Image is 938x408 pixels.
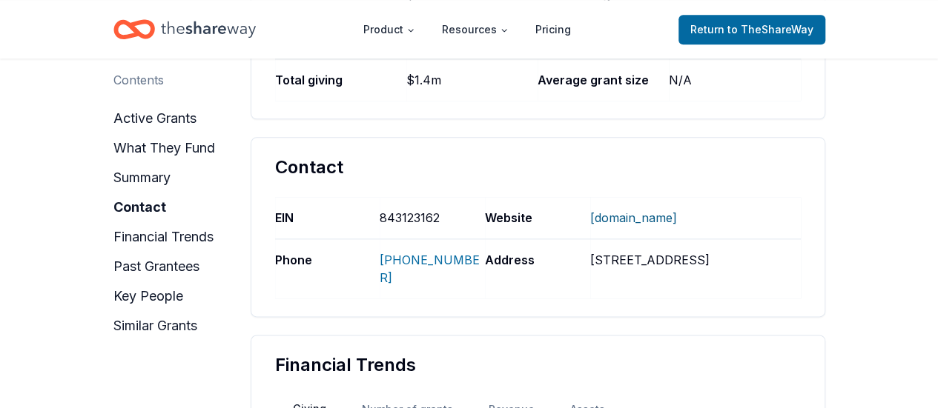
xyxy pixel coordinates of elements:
[275,59,406,101] div: Total giving
[690,21,813,39] span: Return
[380,253,480,285] a: [PHONE_NUMBER]
[380,197,485,238] div: 843123162
[727,23,813,36] span: to TheShareWay
[351,12,583,47] nav: Main
[113,225,214,249] button: financial trends
[485,239,590,298] div: Address
[485,197,590,238] div: Website
[113,71,164,89] div: Contents
[275,197,380,238] div: EIN
[113,136,215,160] button: what they fund
[275,155,801,179] div: Contact
[430,15,521,44] button: Resources
[590,253,710,267] span: [STREET_ADDRESS]
[351,15,427,44] button: Product
[113,12,256,47] a: Home
[678,15,825,44] a: Returnto TheShareWay
[406,59,538,101] div: $1.4m
[524,15,583,44] a: Pricing
[113,255,199,278] button: past grantees
[113,284,183,308] button: key people
[113,166,171,190] button: summary
[538,59,669,101] div: Average grant size
[275,239,380,298] div: Phone
[113,107,196,130] button: active grants
[590,198,677,237] a: [DOMAIN_NAME]
[275,353,801,377] div: Financial Trends
[113,314,197,338] button: similar grants
[669,59,800,101] div: N/A
[113,195,166,219] button: contact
